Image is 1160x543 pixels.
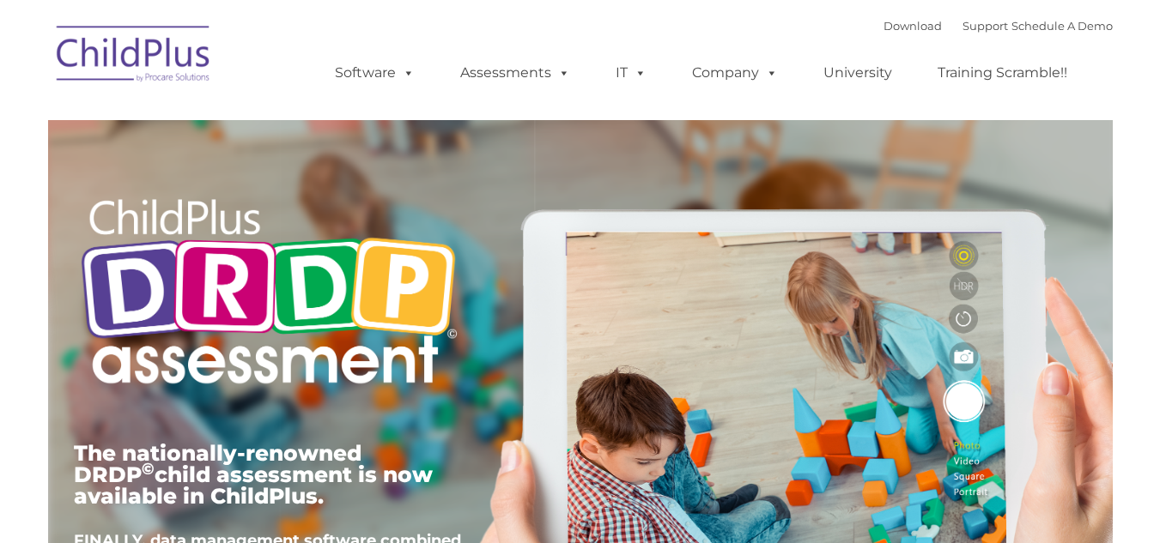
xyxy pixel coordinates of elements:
[48,14,220,100] img: ChildPlus by Procare Solutions
[1011,19,1113,33] a: Schedule A Demo
[142,459,155,479] sup: ©
[675,56,795,90] a: Company
[963,19,1008,33] a: Support
[74,440,433,509] span: The nationally-renowned DRDP child assessment is now available in ChildPlus.
[74,176,464,413] img: Copyright - DRDP Logo Light
[806,56,909,90] a: University
[443,56,587,90] a: Assessments
[884,19,1113,33] font: |
[920,56,1084,90] a: Training Scramble!!
[884,19,942,33] a: Download
[598,56,664,90] a: IT
[318,56,432,90] a: Software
